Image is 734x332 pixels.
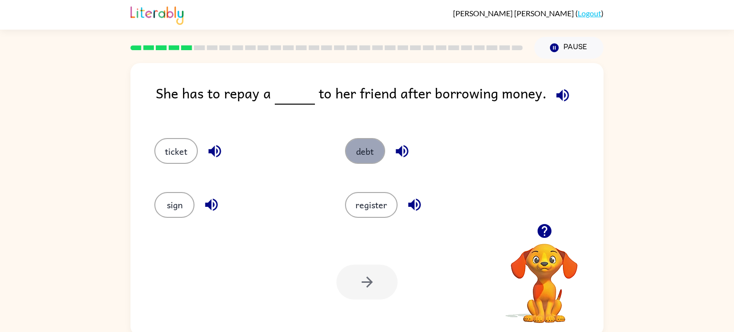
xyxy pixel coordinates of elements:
[154,138,198,164] button: ticket
[130,4,183,25] img: Literably
[578,9,601,18] a: Logout
[154,192,194,218] button: sign
[497,229,592,324] video: Your browser must support playing .mp4 files to use Literably. Please try using another browser.
[453,9,575,18] span: [PERSON_NAME] [PERSON_NAME]
[534,37,604,59] button: Pause
[453,9,604,18] div: ( )
[156,82,604,119] div: She has to repay a to her friend after borrowing money.
[345,138,385,164] button: debt
[345,192,398,218] button: register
